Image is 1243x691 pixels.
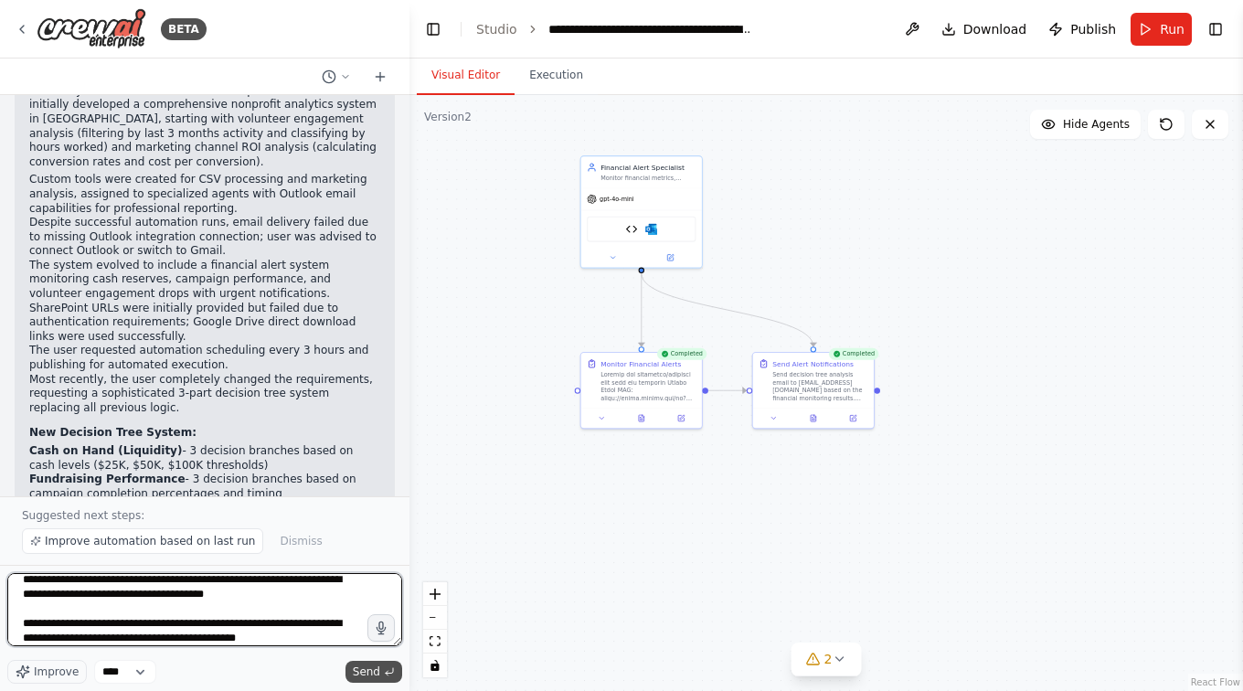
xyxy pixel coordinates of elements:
[772,370,867,401] div: Send decision tree analysis email to [EMAIL_ADDRESS][DOMAIN_NAME] based on the financial monitori...
[366,66,395,88] button: Start a new chat
[423,606,447,630] button: zoom out
[29,444,182,457] strong: Cash on Hand (Liquidity)
[7,660,87,684] button: Improve
[37,8,146,49] img: Logo
[420,16,446,42] button: Hide left sidebar
[643,251,698,263] button: Open in side panel
[1070,20,1116,38] span: Publish
[417,57,515,95] button: Visual Editor
[1063,117,1130,132] span: Hide Agents
[22,528,263,554] button: Improve automation based on last run
[476,20,754,38] nav: breadcrumb
[423,582,447,606] button: zoom in
[22,508,388,523] p: Suggested next steps:
[161,18,207,40] div: BETA
[621,412,663,424] button: View output
[836,412,870,424] button: Open in side panel
[423,582,447,677] div: React Flow controls
[29,84,380,170] p: Summary of the conversation until this point: - The user initially developed a comprehensive nonp...
[934,13,1035,46] button: Download
[600,196,633,204] span: gpt-4o-mini
[280,534,322,548] span: Dismiss
[1191,677,1240,687] a: React Flow attribution
[345,661,402,683] button: Send
[636,273,646,346] g: Edge from 4984045a-a53b-4751-967b-abcd2c08dd93 to 41c0186d-ff65-4886-bd78-829764b394af
[29,444,380,473] li: - 3 decision branches based on cash levels ($25K, $50K, $100K thresholds)
[29,173,380,216] li: Custom tools were created for CSV processing and marketing analysis, assigned to specialized agen...
[367,614,395,642] button: Click to speak your automation idea
[772,359,854,369] div: Send Alert Notifications
[29,373,380,416] li: Most recently, the user completely changed the requirements, requesting a sophisticated 3-part de...
[580,155,703,269] div: Financial Alert SpecialistMonitor financial metrics, campaign performance, and volunteer engageme...
[34,664,79,679] span: Improve
[600,370,696,401] div: Loremip dol sitametco/adipisci elit sedd eiu temporin Utlabo Etdol MAG: aliqu://enima.minimv.qui/...
[29,473,186,485] strong: Fundraising Performance
[1160,20,1185,38] span: Run
[423,630,447,654] button: fit view
[515,57,598,95] button: Execution
[1030,110,1141,139] button: Hide Agents
[600,175,696,183] div: Monitor financial metrics, campaign performance, and volunteer engagement to detect critical thre...
[29,302,380,345] li: SharePoint URLs were initially provided but failed due to authentication requirements; Google Dri...
[580,352,703,429] div: CompletedMonitor Financial AlertsLoremip dol sitametco/adipisci elit sedd eiu temporin Utlabo Etd...
[600,359,681,369] div: Monitor Financial Alerts
[29,259,380,302] li: The system evolved to include a financial alert system monitoring cash reserves, campaign perform...
[792,412,834,424] button: View output
[1203,16,1228,42] button: Show right sidebar
[600,163,696,173] div: Financial Alert Specialist
[664,412,698,424] button: Open in side panel
[29,426,197,439] strong: New Decision Tree System:
[29,344,380,372] li: The user requested automation scheduling every 3 hours and publishing for automated execution.
[1041,13,1123,46] button: Publish
[657,348,707,360] div: Completed
[29,473,380,501] li: - 3 decision branches based on campaign completion percentages and timing
[423,654,447,677] button: toggle interactivity
[752,352,875,429] div: CompletedSend Alert NotificationsSend decision tree analysis email to [EMAIL_ADDRESS][DOMAIN_NAME...
[829,348,879,360] div: Completed
[45,534,255,548] span: Improve automation based on last run
[708,386,747,396] g: Edge from 41c0186d-ff65-4886-bd78-829764b394af to 26a51dc2-e5c3-4547-9252-421c730a6d2f
[626,223,638,235] img: Financial Alert Analyzer
[636,273,818,346] g: Edge from 4984045a-a53b-4751-967b-abcd2c08dd93 to 26a51dc2-e5c3-4547-9252-421c730a6d2f
[791,643,862,676] button: 2
[353,664,380,679] span: Send
[424,110,472,124] div: Version 2
[271,528,331,554] button: Dismiss
[1131,13,1192,46] button: Run
[645,223,657,235] img: Microsoft Outlook
[29,216,380,259] li: Despite successful automation runs, email delivery failed due to missing Outlook integration conn...
[824,650,833,668] span: 2
[476,22,517,37] a: Studio
[314,66,358,88] button: Switch to previous chat
[963,20,1027,38] span: Download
